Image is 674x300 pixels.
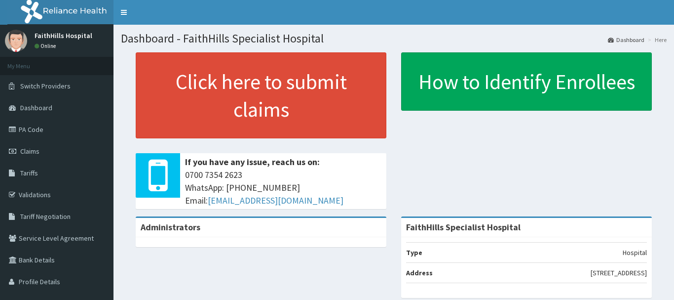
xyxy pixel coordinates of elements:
li: Here [645,36,667,44]
h1: Dashboard - FaithHills Specialist Hospital [121,32,667,45]
b: If you have any issue, reach us on: [185,156,320,168]
span: 0700 7354 2623 WhatsApp: [PHONE_NUMBER] Email: [185,169,381,207]
strong: FaithHills Specialist Hospital [406,221,521,233]
b: Address [406,268,433,277]
a: Online [35,43,58,49]
span: Claims [20,147,39,156]
p: FaithHills Hospital [35,32,92,39]
span: Switch Providers [20,82,71,90]
b: Administrators [141,221,200,233]
b: Type [406,248,422,257]
img: User Image [5,30,27,52]
a: How to Identify Enrollees [401,52,652,111]
p: Hospital [623,248,647,257]
span: Tariff Negotiation [20,212,71,221]
a: Dashboard [608,36,644,44]
span: Dashboard [20,103,52,112]
a: Click here to submit claims [136,52,386,138]
span: Tariffs [20,169,38,177]
p: [STREET_ADDRESS] [591,268,647,278]
a: [EMAIL_ADDRESS][DOMAIN_NAME] [208,195,343,206]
